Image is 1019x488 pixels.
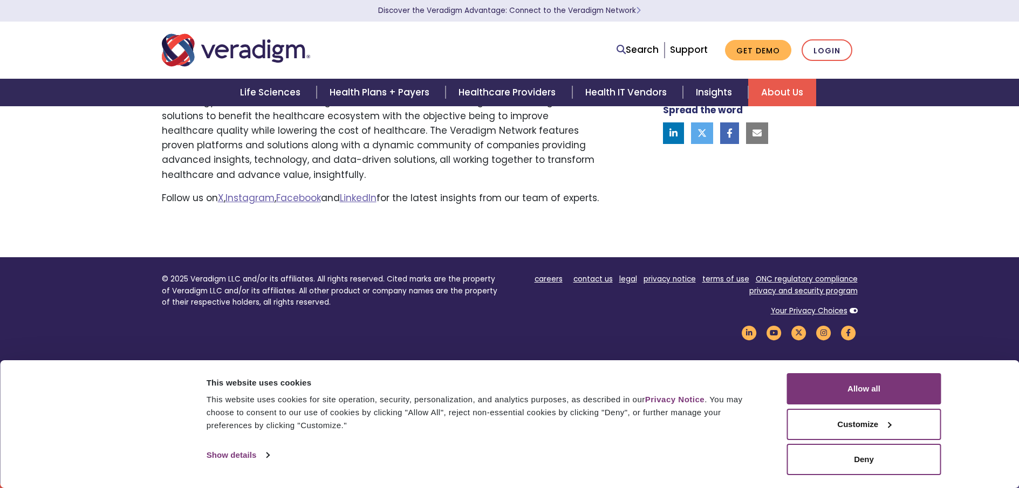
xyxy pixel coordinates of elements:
a: Instagram [225,191,275,204]
p: © 2025 Veradigm LLC and/or its affiliates. All rights reserved. Cited marks are the property of V... [162,273,502,308]
button: Deny [787,444,941,475]
a: Privacy Notice [645,395,705,404]
a: legal [619,274,637,284]
a: Health Plans + Payers [317,79,446,106]
a: terms of use [702,274,749,284]
button: Allow all [787,373,941,404]
a: About Us [748,79,816,106]
a: Facebook [276,191,321,204]
a: Veradigm Twitter Link [790,327,808,338]
span: Learn More [636,5,641,16]
div: This website uses cookies for site operation, security, personalization, and analytics purposes, ... [207,393,763,432]
a: Veradigm Facebook Link [839,327,858,338]
a: careers [535,274,563,284]
a: Support [670,43,708,56]
img: Veradigm logo [162,32,310,68]
a: Veradigm YouTube Link [765,327,783,338]
a: Your Privacy Choices [771,306,847,316]
a: LinkedIn [340,191,377,204]
a: Search [617,43,659,57]
a: Get Demo [725,40,791,61]
p: Follow us on , , and for the latest insights from our team of experts. [162,191,603,205]
a: Veradigm Instagram Link [815,327,833,338]
a: Show details [207,447,269,463]
a: Healthcare Providers [446,79,572,106]
button: Customize [787,409,941,440]
a: contact us [573,274,613,284]
div: This website uses cookies [207,376,763,389]
strong: Spread the word [663,104,743,116]
a: Health IT Vendors [572,79,683,106]
a: Login [802,39,852,61]
a: ONC regulatory compliance [756,274,858,284]
a: X [218,191,224,204]
a: privacy and security program [749,286,858,296]
a: Veradigm LinkedIn Link [740,327,758,338]
a: Insights [683,79,748,106]
a: Discover the Veradigm Advantage: Connect to the Veradigm NetworkLearn More [378,5,641,16]
p: Veradigm delivers a unique combination of point-of-care clinical and financial solutions, a commi... [162,50,603,182]
a: privacy notice [644,274,696,284]
a: Life Sciences [227,79,317,106]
